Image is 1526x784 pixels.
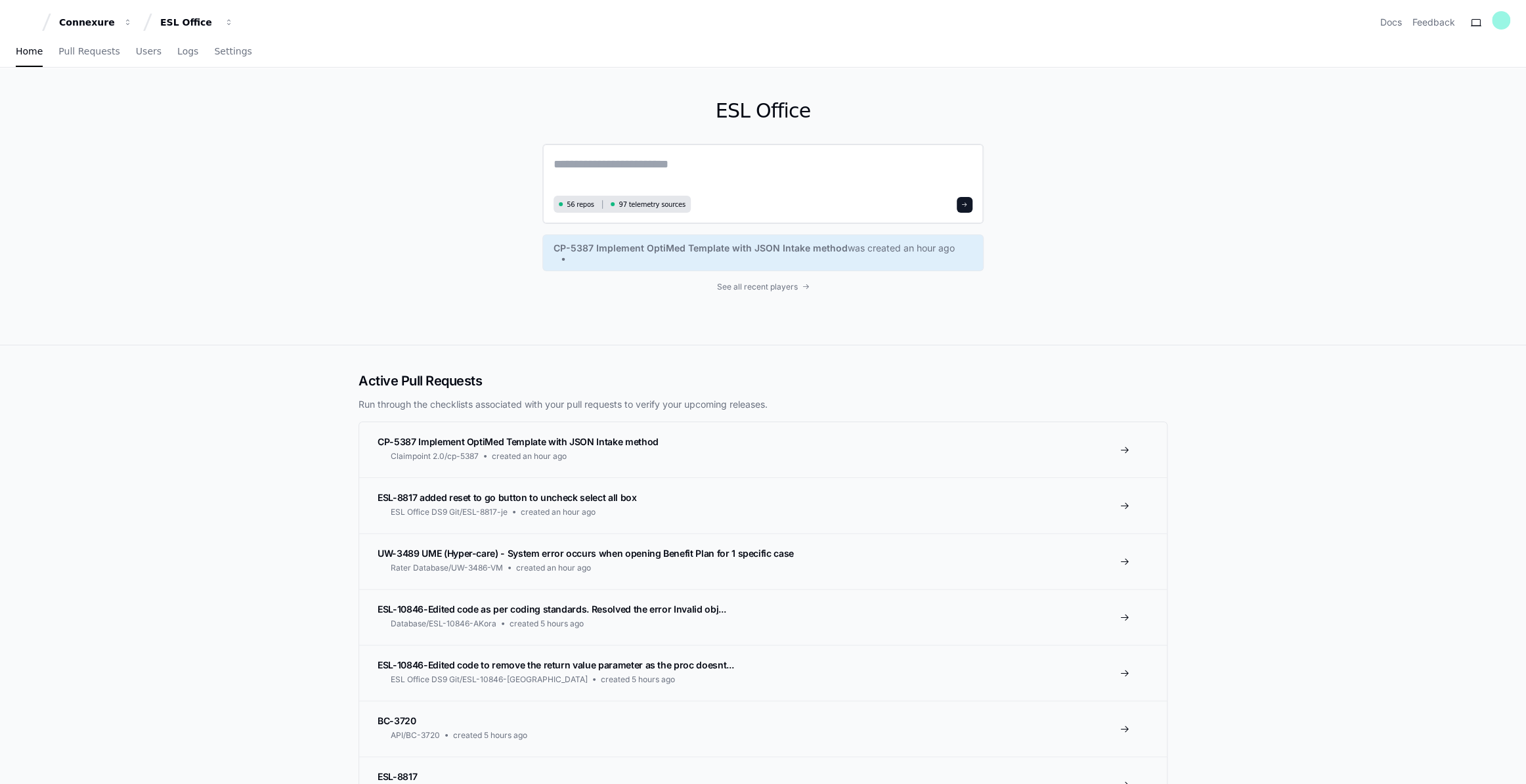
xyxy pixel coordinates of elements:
[58,47,120,55] span: Pull Requests
[378,715,416,726] span: BC-3720
[58,37,120,67] a: Pull Requests
[848,242,955,255] span: was created an hour ago
[378,659,733,670] span: ESL-10846-Edited code to remove the return value parameter as the proc doesnt...
[378,548,794,559] span: UW-3489 UME (Hyper-care) - System error occurs when opening Benefit Plan for 1 specific case
[601,674,675,685] span: created 5 hours ago
[359,422,1167,477] a: CP-5387 Implement OptiMed Template with JSON Intake methodClaimpoint 2.0/cp-5387created an hour ago
[492,451,567,462] span: created an hour ago
[155,11,239,34] button: ESL Office
[516,563,591,573] span: created an hour ago
[391,619,496,629] span: Database/ESL-10846-AKora
[177,37,198,67] a: Logs
[359,398,1167,411] p: Run through the checklists associated with your pull requests to verify your upcoming releases.
[1412,16,1455,29] button: Feedback
[510,619,584,629] span: created 5 hours ago
[391,451,479,462] span: Claimpoint 2.0/cp-5387
[136,47,162,55] span: Users
[359,533,1167,589] a: UW-3489 UME (Hyper-care) - System error occurs when opening Benefit Plan for 1 specific caseRater...
[378,492,636,503] span: ESL-8817 added reset to go button to uncheck select all box
[359,589,1167,645] a: ESL-10846-Edited code as per coding standards. Resolved the error Invalid obj...Database/ESL-1084...
[359,372,1167,390] h2: Active Pull Requests
[717,282,798,292] span: See all recent players
[378,771,417,782] span: ESL-8817
[177,47,198,55] span: Logs
[359,701,1167,756] a: BC-3720API/BC-3720created 5 hours ago
[391,730,440,741] span: API/BC-3720
[378,603,726,615] span: ESL-10846-Edited code as per coding standards. Resolved the error Invalid obj...
[542,282,984,292] a: See all recent players
[554,242,972,264] a: CP-5387 Implement OptiMed Template with JSON Intake methodwas created an hour ago
[1380,16,1402,29] a: Docs
[453,730,527,741] span: created 5 hours ago
[391,507,508,517] span: ESL Office DS9 Git/ESL-8817-je
[521,507,596,517] span: created an hour ago
[619,200,685,209] span: 97 telemetry sources
[391,674,588,685] span: ESL Office DS9 Git/ESL-10846-[GEOGRAPHIC_DATA]
[136,37,162,67] a: Users
[391,563,503,573] span: Rater Database/UW-3486-VM
[16,37,43,67] a: Home
[378,436,659,447] span: CP-5387 Implement OptiMed Template with JSON Intake method
[214,47,251,55] span: Settings
[554,242,848,255] span: CP-5387 Implement OptiMed Template with JSON Intake method
[359,645,1167,701] a: ESL-10846-Edited code to remove the return value parameter as the proc doesnt...ESL Office DS9 Gi...
[160,16,217,29] div: ESL Office
[16,47,43,55] span: Home
[59,16,116,29] div: Connexure
[214,37,251,67] a: Settings
[542,99,984,123] h1: ESL Office
[54,11,138,34] button: Connexure
[567,200,594,209] span: 56 repos
[359,477,1167,533] a: ESL-8817 added reset to go button to uncheck select all boxESL Office DS9 Git/ESL-8817-jecreated ...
